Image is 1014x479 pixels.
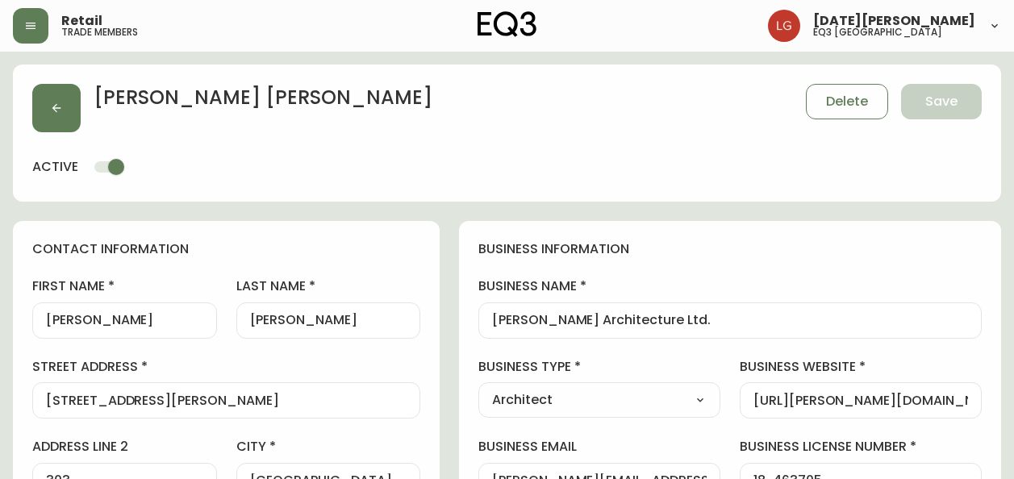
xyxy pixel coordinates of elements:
[478,358,720,376] label: business type
[478,277,982,295] label: business name
[32,240,420,258] h4: contact information
[826,93,868,110] span: Delete
[32,277,217,295] label: first name
[806,84,888,119] button: Delete
[768,10,800,42] img: 2638f148bab13be18035375ceda1d187
[813,27,942,37] h5: eq3 [GEOGRAPHIC_DATA]
[236,277,421,295] label: last name
[32,438,217,456] label: address line 2
[740,358,982,376] label: business website
[236,438,421,456] label: city
[61,15,102,27] span: Retail
[478,11,537,37] img: logo
[32,358,420,376] label: street address
[478,240,982,258] h4: business information
[94,84,432,119] h2: [PERSON_NAME] [PERSON_NAME]
[753,393,968,408] input: https://www.designshop.com
[813,15,975,27] span: [DATE][PERSON_NAME]
[740,438,982,456] label: business license number
[478,438,720,456] label: business email
[32,158,78,176] h4: active
[61,27,138,37] h5: trade members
